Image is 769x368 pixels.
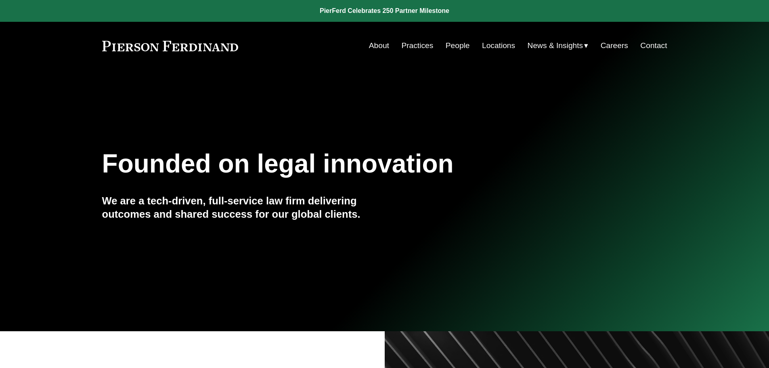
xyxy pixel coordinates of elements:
h4: We are a tech-driven, full-service law firm delivering outcomes and shared success for our global... [102,194,385,221]
span: News & Insights [528,39,583,53]
a: Locations [482,38,515,53]
a: Careers [601,38,628,53]
a: People [446,38,470,53]
h1: Founded on legal innovation [102,149,573,179]
a: folder dropdown [528,38,589,53]
a: Contact [640,38,667,53]
a: About [369,38,389,53]
a: Practices [401,38,433,53]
